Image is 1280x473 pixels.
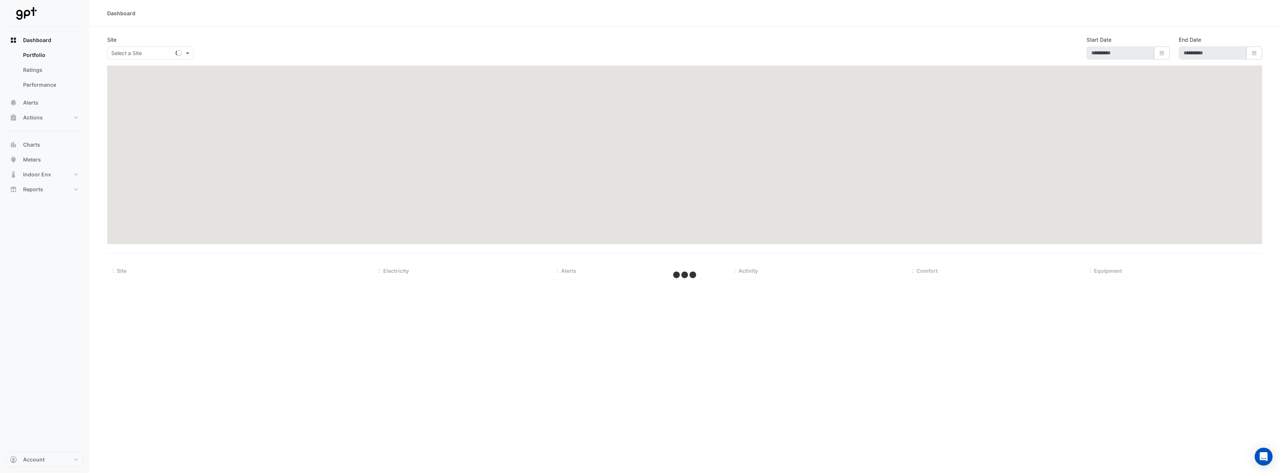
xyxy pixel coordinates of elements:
span: Site [117,268,127,274]
button: Meters [6,152,83,167]
app-icon: Dashboard [10,36,17,44]
span: Meters [23,156,41,163]
img: Company Logo [9,6,42,21]
button: Dashboard [6,33,83,48]
span: Account [23,456,45,463]
span: Dashboard [23,36,51,44]
button: Indoor Env [6,167,83,182]
span: Equipment [1094,268,1122,274]
span: Activity [739,268,758,274]
app-icon: Meters [10,156,17,163]
div: Open Intercom Messenger [1255,448,1273,466]
div: Dashboard [6,48,83,95]
span: Actions [23,114,43,121]
span: Alerts [23,99,38,106]
span: Indoor Env [23,171,51,178]
button: Charts [6,137,83,152]
button: Account [6,452,83,467]
label: End Date [1179,36,1201,44]
a: Ratings [17,63,83,77]
span: Electricity [383,268,409,274]
app-icon: Charts [10,141,17,148]
span: Reports [23,186,43,193]
a: Portfolio [17,48,83,63]
app-icon: Indoor Env [10,171,17,178]
app-icon: Alerts [10,99,17,106]
span: Charts [23,141,40,148]
button: Alerts [6,95,83,110]
div: Dashboard [107,9,135,17]
span: Alerts [561,268,576,274]
button: Actions [6,110,83,125]
app-icon: Reports [10,186,17,193]
button: Reports [6,182,83,197]
label: Start Date [1087,36,1111,44]
app-icon: Actions [10,114,17,121]
label: Site [107,36,116,44]
span: Comfort [916,268,938,274]
a: Performance [17,77,83,92]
